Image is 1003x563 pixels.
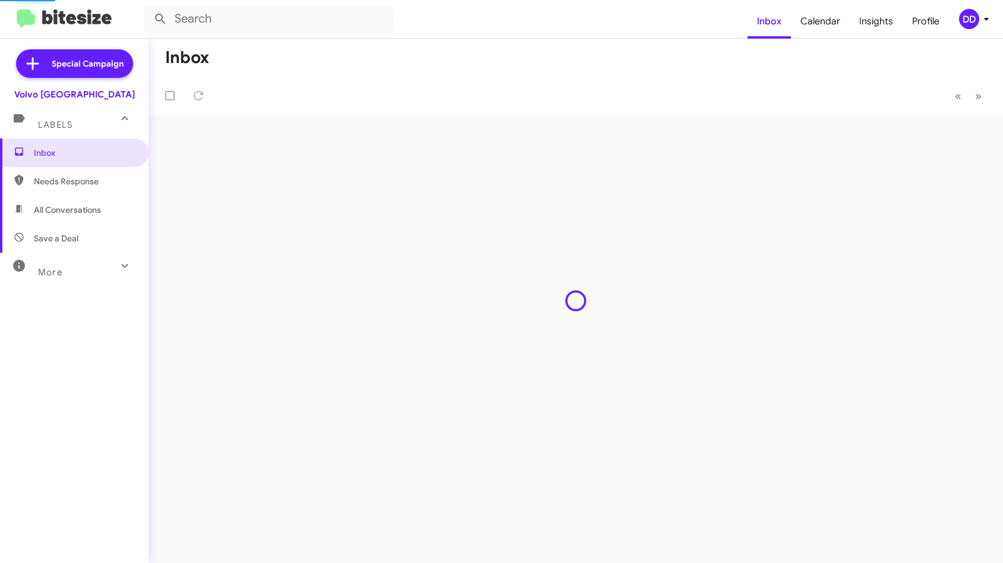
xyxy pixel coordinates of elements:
span: More [38,267,62,278]
span: « [955,89,961,103]
span: Needs Response [34,175,135,187]
span: Labels [38,119,72,130]
a: Calendar [791,4,850,39]
button: Next [968,84,989,108]
a: Inbox [747,4,791,39]
a: Profile [903,4,949,39]
span: Save a Deal [34,232,78,244]
span: Special Campaign [52,58,124,70]
div: Volvo [GEOGRAPHIC_DATA] [14,89,135,100]
span: Inbox [34,147,135,159]
button: DD [949,9,990,29]
h1: Inbox [165,48,209,67]
input: Search [144,5,393,33]
span: » [975,89,982,103]
button: Previous [948,84,969,108]
a: Insights [850,4,903,39]
span: All Conversations [34,204,101,216]
div: DD [959,9,979,29]
nav: Page navigation example [948,84,989,108]
a: Special Campaign [16,49,133,78]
